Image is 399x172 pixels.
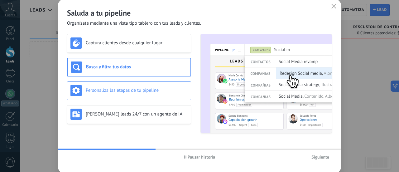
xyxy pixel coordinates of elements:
[188,155,215,159] span: Pausar historia
[181,152,218,162] button: Pausar historia
[311,155,329,159] span: Siguiente
[67,20,201,27] span: Organízate mediante una vista tipo tablero con tus leads y clientes.
[86,87,188,93] h3: Personaliza las etapas de tu pipeline
[67,8,332,18] h2: Saluda a tu pipeline
[86,64,187,70] h3: Busca y filtra tus datos
[86,111,188,117] h3: [PERSON_NAME] leads 24/7 con un agente de IA
[86,40,188,46] h3: Captura clientes desde cualquier lugar
[309,152,332,162] button: Siguiente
